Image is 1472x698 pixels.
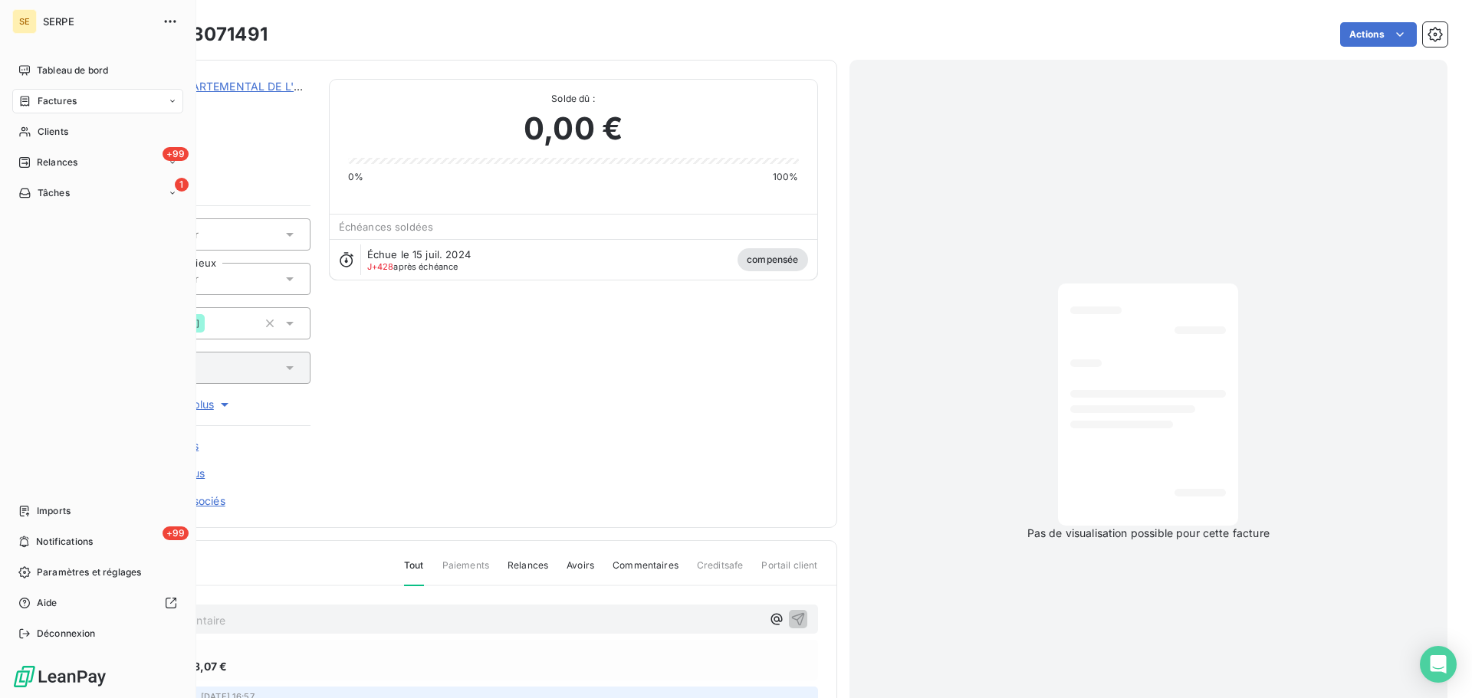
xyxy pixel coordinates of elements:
span: Notifications [36,535,93,549]
button: Voir plus [93,396,310,413]
span: Solde dû : [348,92,799,106]
span: Pas de visualisation possible pour cette facture [1027,526,1270,541]
span: +99 [163,147,189,161]
span: 1 [175,178,189,192]
span: 0,00 € [524,106,623,152]
span: Relances [508,559,548,585]
span: Commentaires [613,559,678,585]
span: Imports [37,504,71,518]
img: Logo LeanPay [12,664,107,689]
span: J+428 [367,261,394,272]
span: après échéance [367,262,458,271]
span: Voir plus [171,397,232,412]
span: Échue le 15 juil. 2024 [367,248,471,261]
span: compensée [738,248,807,271]
span: Tout [404,559,424,586]
span: 100% [773,170,799,184]
span: Tâches [38,186,70,200]
span: Paramètres et réglages [37,565,141,579]
a: Aide [12,591,183,615]
span: Relances [37,156,77,169]
span: +99 [163,526,189,540]
span: 0% [348,170,363,184]
h3: 34E23071491 [143,21,268,48]
span: 3 553,07 € [169,658,228,674]
span: Avoirs [567,559,594,585]
div: Open Intercom Messenger [1420,646,1457,683]
span: Aide [37,596,58,610]
a: CONSEIL DEPARTEMENTAL DE L'HERAULT [120,80,343,93]
span: Clients [38,125,68,139]
span: Tableau de bord [37,64,108,77]
span: Déconnexion [37,627,96,641]
span: Factures [38,94,77,108]
span: Paiements [442,559,489,585]
span: 41CD34 [120,97,310,110]
button: Actions [1340,22,1417,47]
span: Portail client [761,559,817,585]
span: Échéances soldées [339,221,434,233]
span: SERPE [43,15,153,28]
span: Creditsafe [697,559,744,585]
div: SE [12,9,37,34]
